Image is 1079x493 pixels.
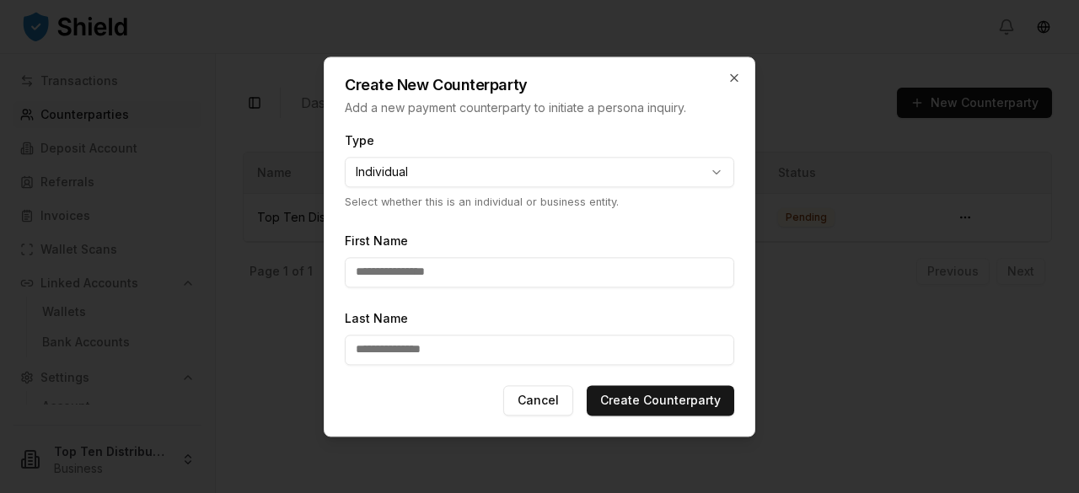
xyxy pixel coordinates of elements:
[345,99,734,116] p: Add a new payment counterparty to initiate a persona inquiry.
[345,78,734,93] h2: Create New Counterparty
[345,133,374,147] label: Type
[345,311,408,325] label: Last Name
[345,194,734,210] p: Select whether this is an individual or business entity.
[345,233,408,248] label: First Name
[503,385,573,415] button: Cancel
[587,385,734,415] button: Create Counterparty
